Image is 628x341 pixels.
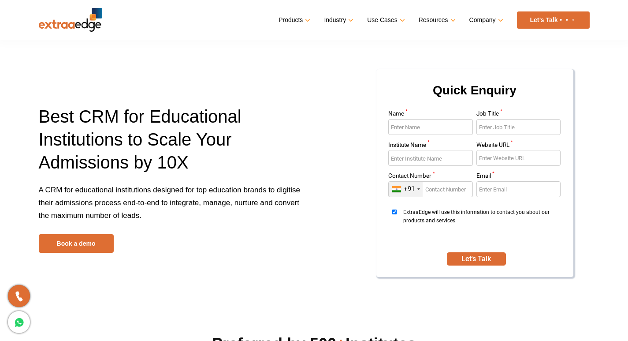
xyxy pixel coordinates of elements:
[517,11,590,29] a: Let’s Talk
[419,14,454,26] a: Resources
[367,14,403,26] a: Use Cases
[39,105,308,184] h1: Best CRM for Educational Institutions to Scale Your Admissions by 10X
[389,182,423,197] div: India (भारत): +91
[469,14,502,26] a: Company
[388,119,473,135] input: Enter Name
[39,184,308,234] p: A CRM for educational institutions designed for top education brands to digitise their admissions...
[404,185,415,193] div: +91
[447,252,506,266] button: SUBMIT
[476,142,561,150] label: Website URL
[476,181,561,197] input: Enter Email
[403,208,558,241] span: ExtraaEdge will use this information to contact you about our products and services.
[387,80,563,111] h2: Quick Enquiry
[388,142,473,150] label: Institute Name
[388,150,473,166] input: Enter Institute Name
[388,181,473,197] input: Enter Contact Number
[388,173,473,181] label: Contact Number
[388,210,401,214] input: ExtraaEdge will use this information to contact you about our products and services.
[39,234,114,253] a: Book a demo
[476,119,561,135] input: Enter Job Title
[476,111,561,119] label: Job Title
[476,173,561,181] label: Email
[388,111,473,119] label: Name
[279,14,308,26] a: Products
[476,150,561,166] input: Enter Website URL
[324,14,352,26] a: Industry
